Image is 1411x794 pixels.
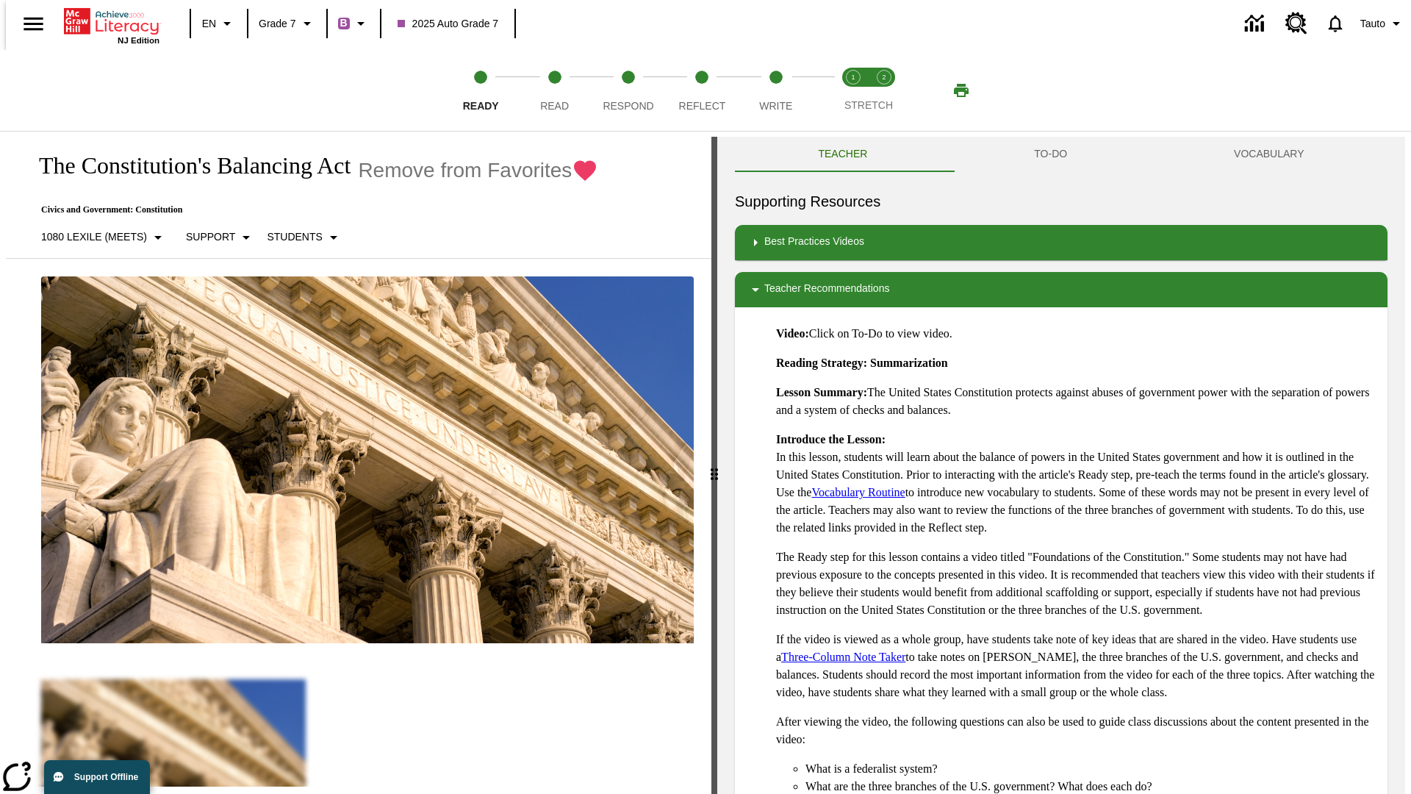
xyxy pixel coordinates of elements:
[1354,10,1411,37] button: Profile/Settings
[1277,4,1316,43] a: Resource Center, Will open in new tab
[44,760,150,794] button: Support Offline
[711,137,717,794] div: Press Enter or Spacebar and then press right and left arrow keys to move the slider
[805,760,1376,778] li: What is a federalist system?
[882,74,886,81] text: 2
[253,10,322,37] button: Grade: Grade 7, Select a grade
[851,74,855,81] text: 1
[1236,4,1277,44] a: Data Center
[759,100,792,112] span: Write
[735,225,1387,260] div: Best Practices Videos
[811,486,905,498] a: Vocabulary Routine
[776,431,1376,537] p: In this lesson, students will learn about the balance of powers in the United States government a...
[776,384,1376,419] p: The United States Constitution protects against abuses of government power with the separation of...
[6,137,711,787] div: reading
[735,190,1387,213] h6: Supporting Resources
[398,16,499,32] span: 2025 Auto Grade 7
[603,100,653,112] span: Respond
[776,386,867,398] strong: Lesson Summary:
[735,137,1387,172] div: Instructional Panel Tabs
[24,204,598,215] p: Civics and Government: Constitution
[463,100,499,112] span: Ready
[764,234,864,251] p: Best Practices Videos
[74,772,138,782] span: Support Offline
[863,50,905,131] button: Stretch Respond step 2 of 2
[41,276,694,644] img: The U.S. Supreme Court Building displays the phrase, "Equal Justice Under Law."
[195,10,243,37] button: Language: EN, Select a language
[735,137,951,172] button: Teacher
[438,50,523,131] button: Ready step 1 of 5
[35,224,173,251] button: Select Lexile, 1080 Lexile (Meets)
[41,229,147,245] p: 1080 Lexile (Meets)
[540,100,569,112] span: Read
[511,50,597,131] button: Read step 2 of 5
[776,357,867,369] strong: Reading Strategy:
[64,5,159,45] div: Home
[776,631,1376,701] p: If the video is viewed as a whole group, have students take note of key ideas that are shared in ...
[1316,4,1354,43] a: Notifications
[781,651,905,663] a: Three-Column Note Taker
[776,548,1376,619] p: The Ready step for this lesson contains a video titled "Foundations of the Constitution." Some st...
[358,159,572,182] span: Remove from Favorites
[832,50,875,131] button: Stretch Read step 1 of 2
[259,16,296,32] span: Grade 7
[358,157,598,183] button: Remove from Favorites - The Constitution's Balancing Act
[733,50,819,131] button: Write step 5 of 5
[1360,16,1385,32] span: Tauto
[735,272,1387,307] div: Teacher Recommendations
[186,229,235,245] p: Support
[1151,137,1387,172] button: VOCABULARY
[24,152,351,179] h1: The Constitution's Balancing Act
[679,100,726,112] span: Reflect
[844,99,893,111] span: STRETCH
[340,14,348,32] span: B
[776,325,1376,343] p: Click on To-Do to view video.
[764,281,889,298] p: Teacher Recommendations
[586,50,671,131] button: Respond step 3 of 5
[332,10,376,37] button: Boost Class color is purple. Change class color
[180,224,261,251] button: Scaffolds, Support
[267,229,322,245] p: Students
[717,137,1405,794] div: activity
[776,327,809,340] strong: Video:
[659,50,744,131] button: Reflect step 4 of 5
[938,77,985,104] button: Print
[261,224,348,251] button: Select Student
[870,357,948,369] strong: Summarization
[776,433,886,446] strong: Introduce the Lesson:
[951,137,1151,172] button: TO-DO
[118,36,159,45] span: NJ Edition
[202,16,216,32] span: EN
[776,713,1376,748] p: After viewing the video, the following questions can also be used to guide class discussions abou...
[12,2,55,46] button: Open side menu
